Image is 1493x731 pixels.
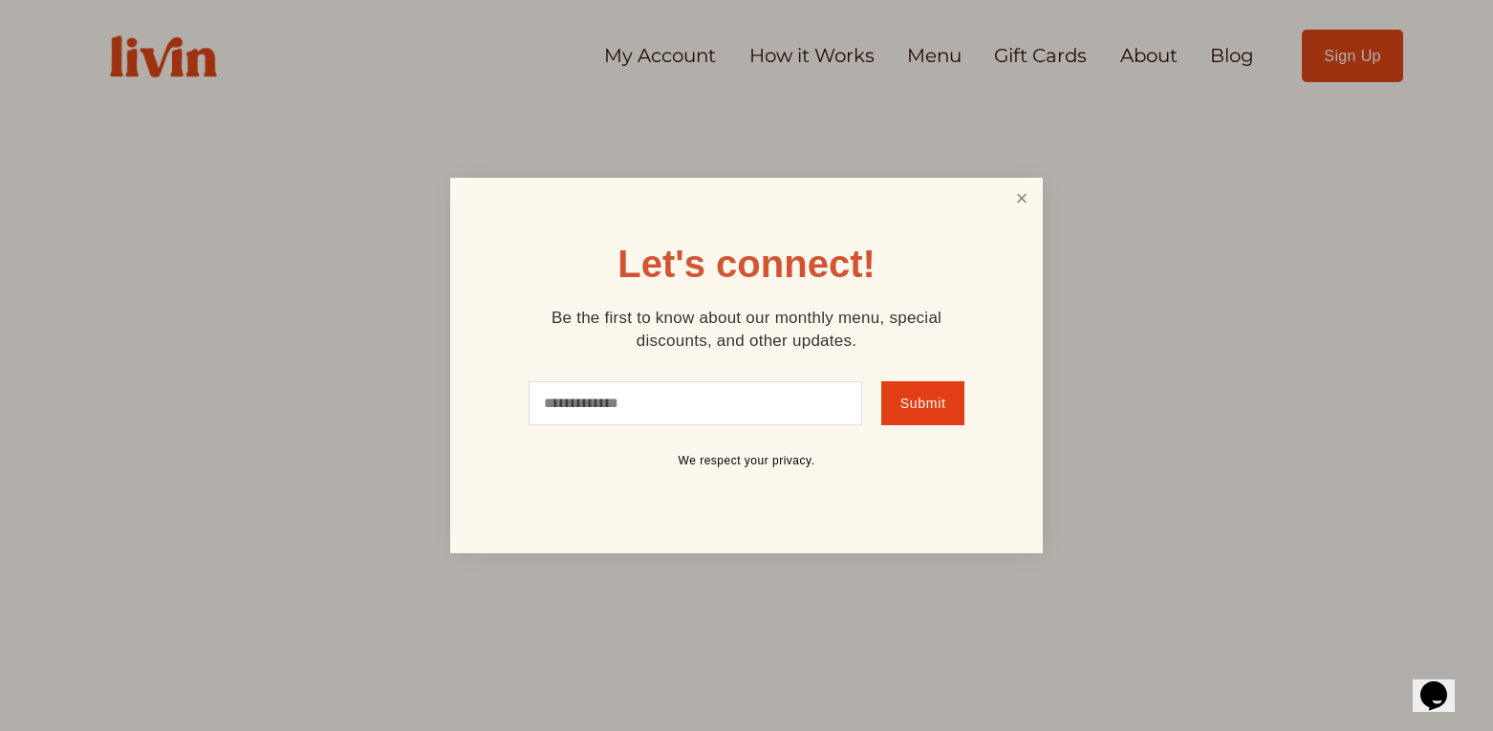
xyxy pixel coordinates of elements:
[617,245,876,283] h1: Let's connect!
[900,396,946,411] span: Submit
[517,454,976,469] p: We respect your privacy.
[1413,655,1474,712] iframe: chat widget
[517,307,976,353] p: Be the first to know about our monthly menu, special discounts, and other updates.
[1004,181,1040,216] a: Close
[881,381,964,425] button: Submit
